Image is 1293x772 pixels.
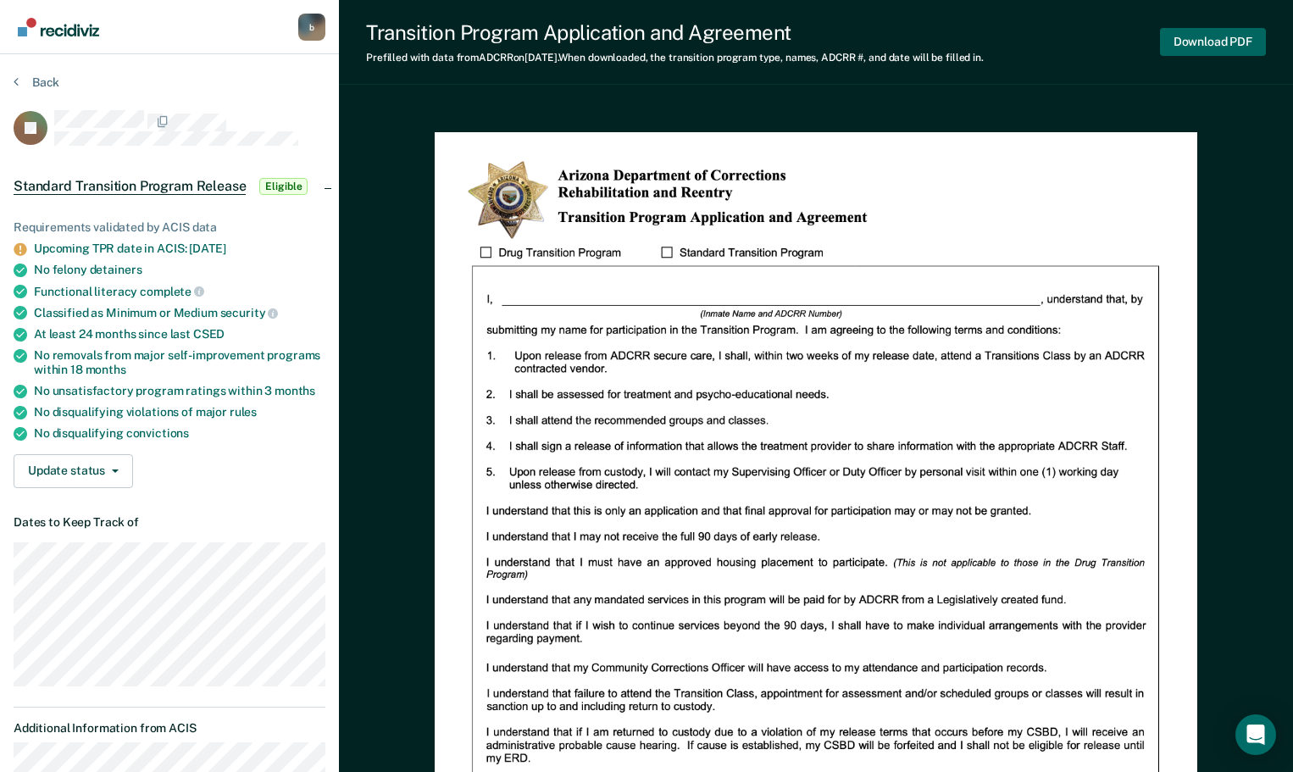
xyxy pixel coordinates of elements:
div: Requirements validated by ACIS data [14,220,325,235]
div: Open Intercom Messenger [1235,714,1276,755]
span: months [275,384,315,397]
span: convictions [126,426,189,440]
dt: Additional Information from ACIS [14,721,325,736]
span: rules [230,405,257,419]
div: b [298,14,325,41]
img: Recidiviz [18,18,99,36]
button: Profile dropdown button [298,14,325,41]
div: At least 24 months since last [34,327,325,342]
div: No disqualifying [34,426,325,441]
span: months [86,363,126,376]
div: Upcoming TPR date in ACIS: [DATE] [34,242,325,256]
span: security [220,306,279,319]
button: Update status [14,454,133,488]
span: detainers [90,263,142,276]
button: Download PDF [1160,28,1266,56]
span: CSED [193,327,225,341]
div: No disqualifying violations of major [34,405,325,419]
div: Transition Program Application and Agreement [366,20,984,45]
div: Functional literacy [34,284,325,299]
div: Prefilled with data from ADCRR on [DATE] . When downloaded, the transition program type, names, A... [366,52,984,64]
span: complete [140,285,204,298]
div: No unsatisfactory program ratings within 3 [34,384,325,398]
div: No removals from major self-improvement programs within 18 [34,348,325,377]
span: Standard Transition Program Release [14,178,246,195]
button: Back [14,75,59,90]
span: Eligible [259,178,308,195]
div: No felony [34,263,325,277]
div: Classified as Minimum or Medium [34,305,325,320]
dt: Dates to Keep Track of [14,515,325,530]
